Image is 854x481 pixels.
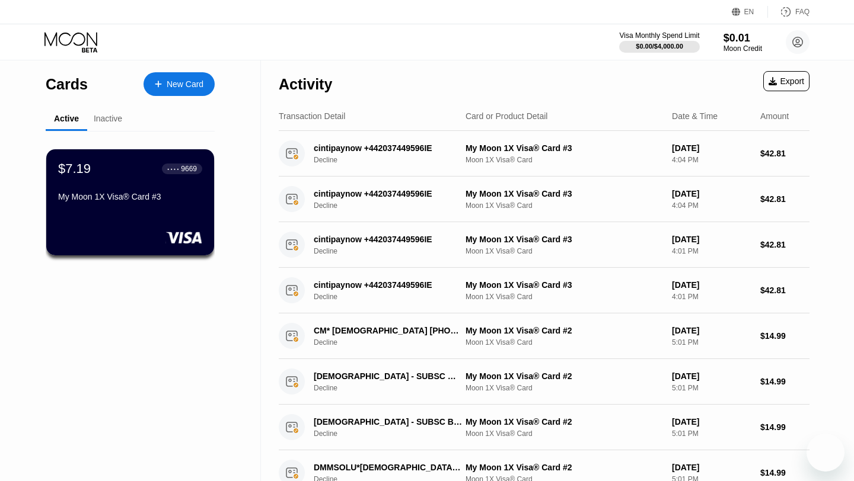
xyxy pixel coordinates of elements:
[760,286,810,295] div: $42.81
[58,192,202,201] div: My Moon 1X Visa® Card #3
[314,463,462,472] div: DMMSOLU*[DEMOGRAPHIC_DATA] 8449680958 US
[466,338,662,347] div: Moon 1X Visa® Card
[672,189,751,198] div: [DATE]
[672,338,751,347] div: 5:01 PM
[466,429,662,438] div: Moon 1X Visa® Card
[724,44,762,53] div: Moon Credit
[279,268,810,313] div: cintipaynow +442037449596IEDeclineMy Moon 1X Visa® Card #3Moon 1X Visa® Card[DATE]4:01 PM$42.81
[760,194,810,204] div: $42.81
[167,79,203,89] div: New Card
[466,247,662,255] div: Moon 1X Visa® Card
[744,8,754,16] div: EN
[94,114,122,123] div: Inactive
[672,371,751,381] div: [DATE]
[314,371,462,381] div: [DEMOGRAPHIC_DATA] - SUBSC ONLINE AU
[466,156,662,164] div: Moon 1X Visa® Card
[314,201,473,210] div: Decline
[466,371,662,381] div: My Moon 1X Visa® Card #2
[314,429,473,438] div: Decline
[769,76,804,86] div: Export
[760,468,810,477] div: $14.99
[763,71,810,91] div: Export
[724,32,762,44] div: $0.01
[54,114,79,123] div: Active
[279,405,810,450] div: [DEMOGRAPHIC_DATA] - SUBSC BUNDALL AUDeclineMy Moon 1X Visa® Card #2Moon 1X Visa® Card[DATE]5:01 ...
[466,201,662,210] div: Moon 1X Visa® Card
[619,31,699,40] div: Visa Monthly Spend Limit
[314,293,473,301] div: Decline
[672,235,751,244] div: [DATE]
[672,463,751,472] div: [DATE]
[314,189,462,198] div: cintipaynow +442037449596IE
[314,247,473,255] div: Decline
[58,161,91,177] div: $7.19
[672,111,718,121] div: Date & Time
[279,76,332,93] div: Activity
[672,293,751,301] div: 4:01 PM
[672,280,751,290] div: [DATE]
[314,417,462,427] div: [DEMOGRAPHIC_DATA] - SUBSC BUNDALL AU
[46,76,88,93] div: Cards
[466,326,662,335] div: My Moon 1X Visa® Card #2
[724,32,762,53] div: $0.01Moon Credit
[732,6,768,18] div: EN
[672,201,751,210] div: 4:04 PM
[46,149,214,255] div: $7.19● ● ● ●9669My Moon 1X Visa® Card #3
[279,131,810,177] div: cintipaynow +442037449596IEDeclineMy Moon 1X Visa® Card #3Moon 1X Visa® Card[DATE]4:04 PM$42.81
[466,189,662,198] div: My Moon 1X Visa® Card #3
[760,331,810,341] div: $14.99
[760,377,810,386] div: $14.99
[466,280,662,290] div: My Moon 1X Visa® Card #3
[672,156,751,164] div: 4:04 PM
[672,429,751,438] div: 5:01 PM
[760,422,810,432] div: $14.99
[466,417,662,427] div: My Moon 1X Visa® Card #2
[314,235,462,244] div: cintipaynow +442037449596IE
[314,338,473,347] div: Decline
[314,280,462,290] div: cintipaynow +442037449596IE
[636,43,683,50] div: $0.00 / $4,000.00
[279,222,810,268] div: cintipaynow +442037449596IEDeclineMy Moon 1X Visa® Card #3Moon 1X Visa® Card[DATE]4:01 PM$42.81
[279,111,345,121] div: Transaction Detail
[760,111,789,121] div: Amount
[279,359,810,405] div: [DEMOGRAPHIC_DATA] - SUBSC ONLINE AUDeclineMy Moon 1X Visa® Card #2Moon 1X Visa® Card[DATE]5:01 P...
[314,326,462,335] div: CM* [DEMOGRAPHIC_DATA] [PHONE_NUMBER] AU
[181,165,197,173] div: 9669
[760,240,810,249] div: $42.81
[279,177,810,222] div: cintipaynow +442037449596IEDeclineMy Moon 1X Visa® Card #3Moon 1X Visa® Card[DATE]4:04 PM$42.81
[807,434,845,472] iframe: Button to launch messaging window
[672,247,751,255] div: 4:01 PM
[795,8,810,16] div: FAQ
[672,143,751,153] div: [DATE]
[768,6,810,18] div: FAQ
[672,417,751,427] div: [DATE]
[619,31,699,53] div: Visa Monthly Spend Limit$0.00/$4,000.00
[144,72,215,96] div: New Card
[466,235,662,244] div: My Moon 1X Visa® Card #3
[167,167,179,171] div: ● ● ● ●
[672,384,751,392] div: 5:01 PM
[314,156,473,164] div: Decline
[466,293,662,301] div: Moon 1X Visa® Card
[314,384,473,392] div: Decline
[760,149,810,158] div: $42.81
[672,326,751,335] div: [DATE]
[314,143,462,153] div: cintipaynow +442037449596IE
[279,313,810,359] div: CM* [DEMOGRAPHIC_DATA] [PHONE_NUMBER] AUDeclineMy Moon 1X Visa® Card #2Moon 1X Visa® Card[DATE]5:...
[466,143,662,153] div: My Moon 1X Visa® Card #3
[466,384,662,392] div: Moon 1X Visa® Card
[466,111,548,121] div: Card or Product Detail
[466,463,662,472] div: My Moon 1X Visa® Card #2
